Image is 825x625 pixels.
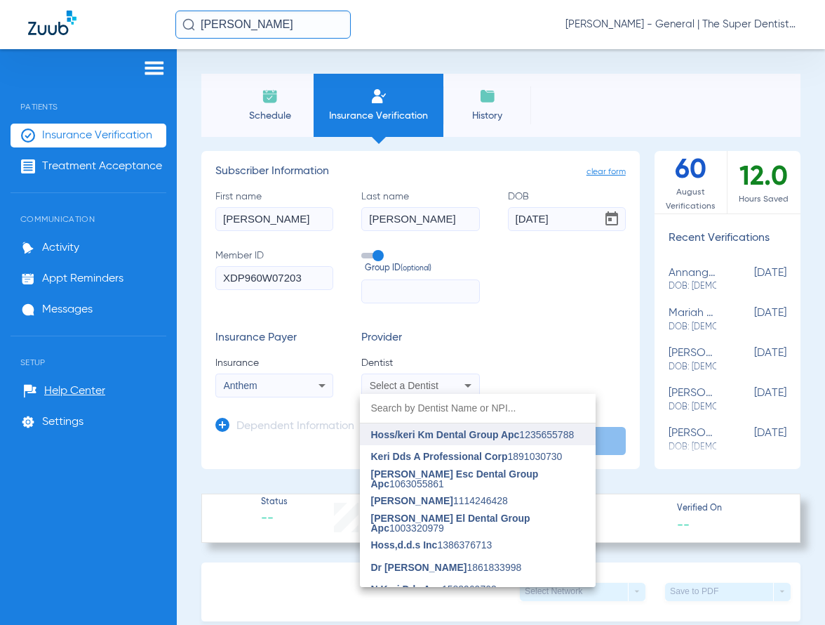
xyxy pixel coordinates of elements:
[371,562,522,572] span: 1861833998
[371,540,492,550] span: 1386376713
[371,539,438,551] span: Hoss,d.d.s Inc
[371,429,520,440] span: Hoss/keri Km Dental Group Apc
[371,584,442,595] span: N Keri Dds Apc
[755,558,825,625] iframe: Chat Widget
[371,451,508,462] span: Keri Dds A Professional Corp
[371,496,508,506] span: 1114246428
[371,562,467,573] span: Dr [PERSON_NAME]
[371,513,584,533] span: 1003320979
[371,430,575,440] span: 1235655788
[371,469,584,489] span: 1063055861
[371,452,563,461] span: 1891030730
[360,394,596,423] input: dropdown search
[371,468,539,489] span: [PERSON_NAME] Esc Dental Group Apc
[371,584,497,594] span: 1588969703
[371,513,530,534] span: [PERSON_NAME] El Dental Group Apc
[371,495,453,506] span: [PERSON_NAME]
